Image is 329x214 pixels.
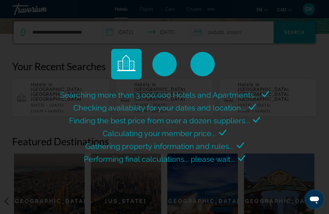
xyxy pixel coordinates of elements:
[103,129,216,138] span: Calculating your member price...
[60,90,259,100] span: Searching more than 3,000,000 Hotels and Apartments...
[69,116,250,125] span: Finding the best price from over a dozen suppliers...
[85,142,234,151] span: Gathering property information and rules...
[73,103,246,112] span: Checking availability for your dates and location...
[84,154,235,164] span: Performing final calculations... please wait...
[305,190,324,209] iframe: Button to launch messaging window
